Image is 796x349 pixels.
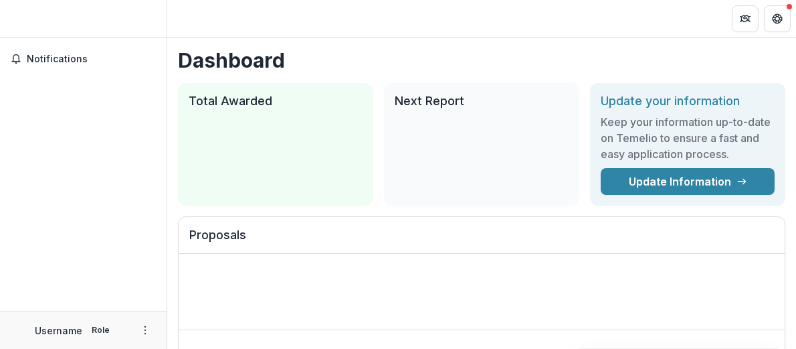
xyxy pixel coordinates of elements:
p: Username [35,324,82,338]
p: Role [88,324,114,336]
button: More [137,322,153,338]
h2: Proposals [189,228,774,253]
button: Get Help [764,5,791,32]
span: Notifications [27,54,156,65]
h1: Dashboard [178,48,785,72]
h2: Update your information [601,94,775,109]
h2: Next Report [395,94,569,109]
button: Partners [732,5,759,32]
h3: Keep your information up-to-date on Temelio to ensure a fast and easy application process. [601,114,775,162]
a: Update Information [601,168,775,195]
h2: Total Awarded [189,94,363,109]
button: Notifications [5,48,161,70]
